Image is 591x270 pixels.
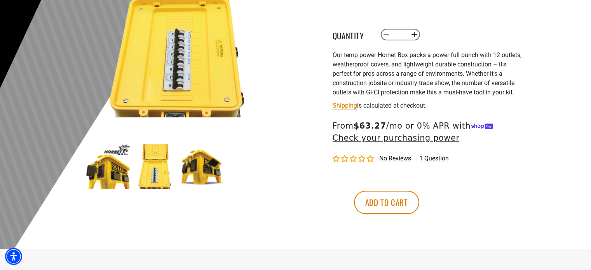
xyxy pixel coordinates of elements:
[333,51,521,96] span: Our temp power Hornet Box packs a power full punch with 12 outlets, weatherproof covers, and ligh...
[379,155,411,162] span: No reviews
[333,102,357,109] a: Shipping
[354,191,419,214] button: Add to cart
[333,100,523,111] div: is calculated at checkout.
[5,248,22,265] div: Accessibility Menu
[419,154,449,163] span: 1 question
[333,155,375,163] span: 0.00 stars
[333,30,371,40] label: Quantity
